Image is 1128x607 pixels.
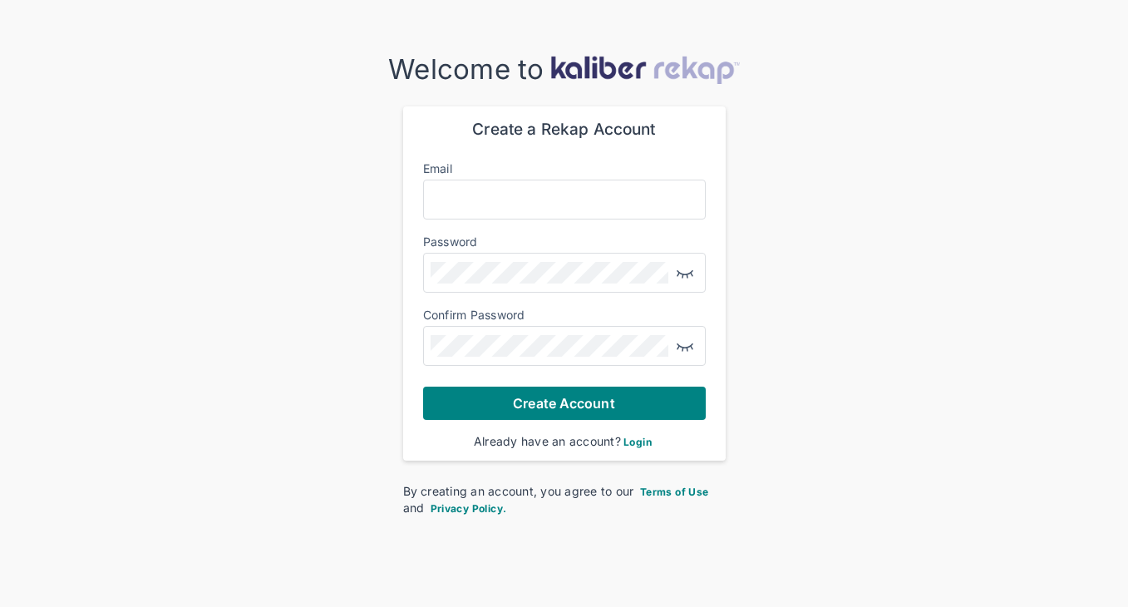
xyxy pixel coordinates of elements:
label: Password [423,234,478,249]
img: eye-closed.fa43b6e4.svg [675,263,695,283]
div: Create a Rekap Account [423,120,706,140]
label: Email [423,161,452,175]
span: Privacy Policy. [431,502,507,515]
label: Confirm Password [423,308,525,322]
a: Login [621,434,654,448]
div: By creating an account, you agree to our and [403,483,726,516]
span: Login [623,436,652,448]
a: Privacy Policy. [428,501,510,515]
span: Terms of Use [640,486,709,498]
span: Create Account [513,395,614,412]
img: eye-closed.fa43b6e4.svg [675,336,695,356]
a: Terms of Use [638,484,712,498]
div: Already have an account? [423,433,706,450]
button: Create Account [423,387,706,420]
